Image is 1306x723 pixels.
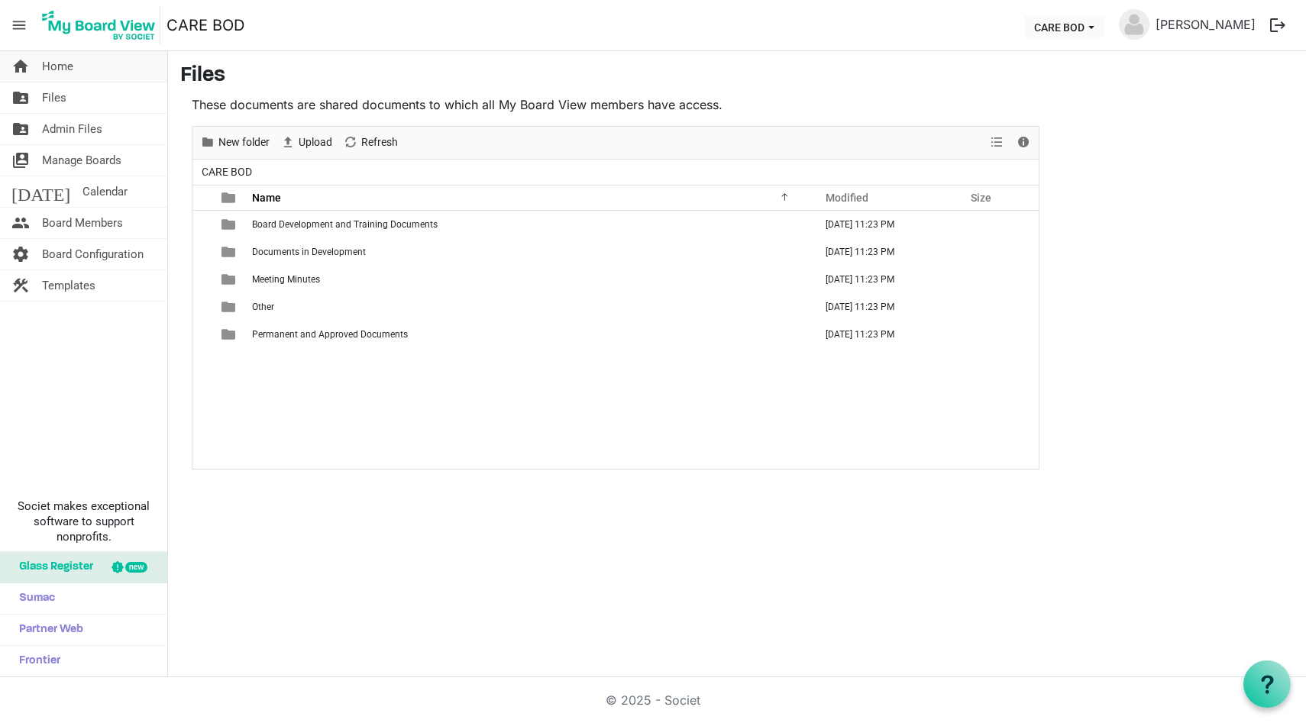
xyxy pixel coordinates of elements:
[1262,9,1294,41] button: logout
[988,133,1006,152] button: View dropdownbutton
[247,266,810,293] td: Meeting Minutes is template cell column header Name
[955,293,1039,321] td: is template cell column header Size
[11,239,30,270] span: settings
[810,211,955,238] td: October 14, 2025 11:23 PM column header Modified
[42,82,66,113] span: Files
[11,615,83,645] span: Partner Web
[955,266,1039,293] td: is template cell column header Size
[955,238,1039,266] td: is template cell column header Size
[42,145,121,176] span: Manage Boards
[192,238,212,266] td: checkbox
[297,133,334,152] span: Upload
[199,163,255,182] span: CARE BOD
[606,692,700,708] a: © 2025 - Societ
[37,6,160,44] img: My Board View Logo
[42,51,73,82] span: Home
[984,127,1010,159] div: View
[252,247,366,257] span: Documents in Development
[11,51,30,82] span: home
[212,211,247,238] td: is template cell column header type
[37,6,166,44] a: My Board View Logo
[42,270,95,301] span: Templates
[11,82,30,113] span: folder_shared
[810,293,955,321] td: October 14, 2025 11:23 PM column header Modified
[252,329,408,340] span: Permanent and Approved Documents
[810,266,955,293] td: October 14, 2025 11:23 PM column header Modified
[1024,16,1104,37] button: CARE BOD dropdownbutton
[212,266,247,293] td: is template cell column header type
[338,127,403,159] div: Refresh
[252,302,274,312] span: Other
[971,192,991,204] span: Size
[11,208,30,238] span: people
[955,211,1039,238] td: is template cell column header Size
[247,321,810,348] td: Permanent and Approved Documents is template cell column header Name
[826,192,868,204] span: Modified
[341,133,401,152] button: Refresh
[192,266,212,293] td: checkbox
[11,552,93,583] span: Glass Register
[192,293,212,321] td: checkbox
[275,127,338,159] div: Upload
[11,114,30,144] span: folder_shared
[5,11,34,40] span: menu
[1119,9,1149,40] img: no-profile-picture.svg
[278,133,335,152] button: Upload
[1149,9,1262,40] a: [PERSON_NAME]
[252,219,438,230] span: Board Development and Training Documents
[252,192,281,204] span: Name
[192,211,212,238] td: checkbox
[252,274,320,285] span: Meeting Minutes
[42,114,102,144] span: Admin Files
[11,646,60,676] span: Frontier
[212,321,247,348] td: is template cell column header type
[82,176,128,207] span: Calendar
[7,499,160,544] span: Societ makes exceptional software to support nonprofits.
[125,562,147,573] div: new
[247,293,810,321] td: Other is template cell column header Name
[247,211,810,238] td: Board Development and Training Documents is template cell column header Name
[810,238,955,266] td: October 14, 2025 11:23 PM column header Modified
[955,321,1039,348] td: is template cell column header Size
[11,176,70,207] span: [DATE]
[217,133,271,152] span: New folder
[247,238,810,266] td: Documents in Development is template cell column header Name
[360,133,399,152] span: Refresh
[1010,127,1036,159] div: Details
[195,127,275,159] div: New folder
[212,293,247,321] td: is template cell column header type
[166,10,244,40] a: CARE BOD
[1013,133,1034,152] button: Details
[180,63,1294,89] h3: Files
[212,238,247,266] td: is template cell column header type
[192,321,212,348] td: checkbox
[810,321,955,348] td: October 14, 2025 11:23 PM column header Modified
[11,145,30,176] span: switch_account
[192,95,1039,114] p: These documents are shared documents to which all My Board View members have access.
[11,270,30,301] span: construction
[11,583,55,614] span: Sumac
[42,239,144,270] span: Board Configuration
[198,133,273,152] button: New folder
[42,208,123,238] span: Board Members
